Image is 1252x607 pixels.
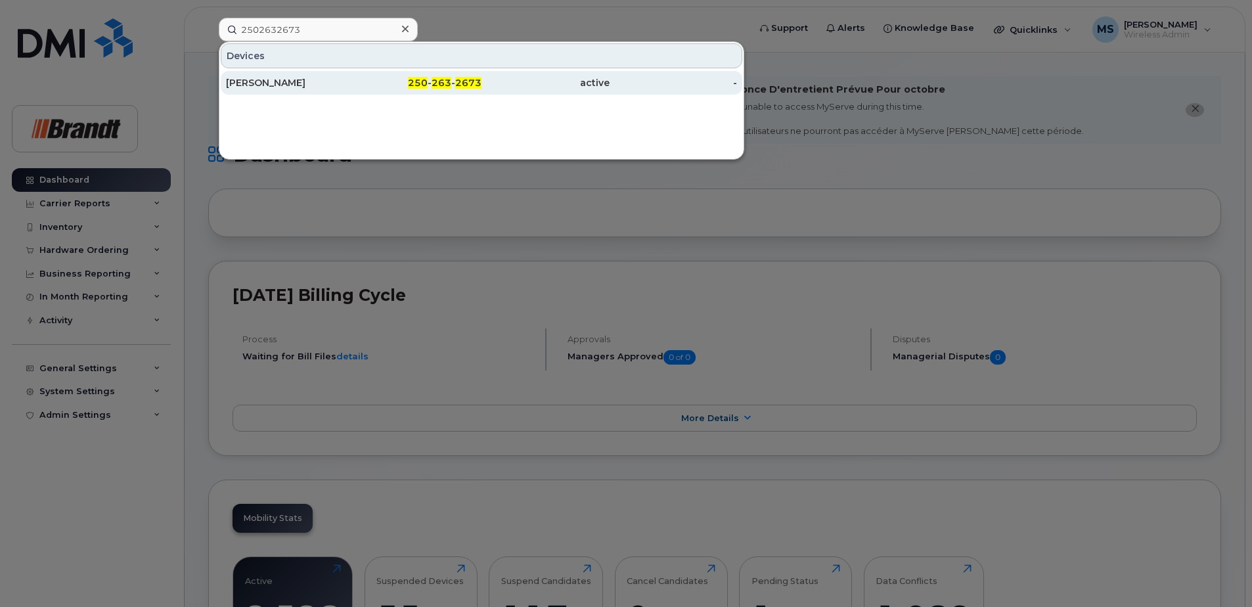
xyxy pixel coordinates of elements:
[408,77,428,89] span: 250
[354,76,482,89] div: - -
[226,76,354,89] div: [PERSON_NAME]
[455,77,481,89] span: 2673
[432,77,451,89] span: 263
[481,76,610,89] div: active
[221,43,742,68] div: Devices
[610,76,738,89] div: -
[221,71,742,95] a: [PERSON_NAME]250-263-2673active-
